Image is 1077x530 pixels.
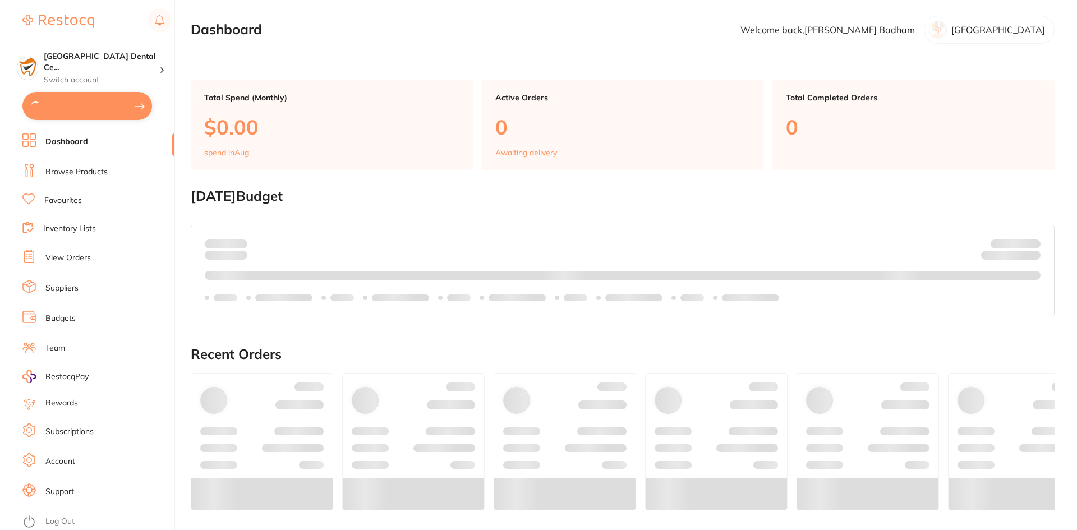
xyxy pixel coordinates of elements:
a: Account [45,456,75,467]
strong: $0.00 [1021,252,1041,262]
span: RestocqPay [45,371,89,382]
a: Budgets [45,313,76,324]
p: Budget: [991,239,1041,248]
a: RestocqPay [22,370,89,383]
a: Support [45,486,74,497]
p: Active Orders [495,93,751,102]
p: Labels [680,293,704,302]
a: Dashboard [45,136,88,148]
p: spend in Aug [204,148,249,157]
h2: Recent Orders [191,347,1055,362]
p: Labels [447,293,471,302]
p: Total Spend (Monthly) [204,93,459,102]
p: Awaiting delivery [495,148,557,157]
p: Labels extended [605,293,662,302]
p: 0 [495,116,751,139]
p: Welcome back, [PERSON_NAME] Badham [740,25,915,35]
p: $0.00 [204,116,459,139]
p: Switch account [44,75,159,86]
p: Remaining: [981,248,1041,262]
h4: Horsham Plaza Dental Centre [44,51,159,73]
p: Labels [564,293,587,302]
p: 0 [786,116,1041,139]
strong: $0.00 [228,238,247,248]
a: View Orders [45,252,91,264]
h2: [DATE] Budget [191,188,1055,204]
a: Total Spend (Monthly)$0.00spend inAug [191,80,473,170]
img: RestocqPay [22,370,36,383]
p: Labels extended [255,293,312,302]
p: Spent: [205,239,247,248]
a: Suppliers [45,283,79,294]
p: Labels extended [489,293,546,302]
img: Horsham Plaza Dental Centre [17,57,38,77]
p: Labels extended [722,293,779,302]
a: Browse Products [45,167,108,178]
h2: Dashboard [191,22,262,38]
p: Total Completed Orders [786,93,1041,102]
p: Labels extended [372,293,429,302]
img: Restocq Logo [22,15,94,28]
p: [GEOGRAPHIC_DATA] [951,25,1045,35]
a: Inventory Lists [43,223,96,234]
strong: $NaN [1019,238,1041,248]
a: Restocq Logo [22,8,94,34]
a: Active Orders0Awaiting delivery [482,80,764,170]
a: Log Out [45,516,75,527]
a: Subscriptions [45,426,94,437]
p: month [205,248,247,262]
a: Team [45,343,65,354]
a: Rewards [45,398,78,409]
a: Favourites [44,195,82,206]
p: Labels [214,293,237,302]
p: Labels [330,293,354,302]
a: Total Completed Orders0 [772,80,1055,170]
